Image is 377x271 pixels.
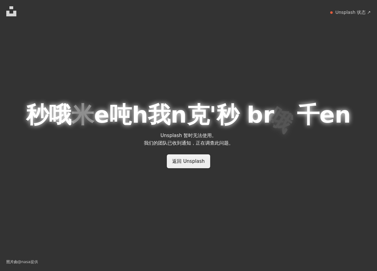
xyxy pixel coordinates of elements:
[171,102,187,128] font: n
[264,103,297,137] font: 哦
[263,102,274,128] font: r
[167,154,210,168] a: 返回 Unsplash
[297,102,320,128] font: 千
[26,102,49,128] font: 秒
[49,102,71,128] font: 哦
[210,102,216,128] font: '
[18,260,38,264] a: @nasa提供
[109,102,132,128] font: 吨
[172,158,205,164] font: 返回 Unsplash
[148,102,171,128] font: 我
[132,102,148,128] font: h
[320,102,335,128] font: e
[335,102,351,128] font: n
[26,103,351,127] h1: 有东西坏了
[144,140,233,146] font: 我们的团队已收到通知，正在调查此问题。
[6,260,18,264] font: 照片由
[216,102,239,128] font: 秒
[187,102,210,128] font: 克
[367,10,371,15] font: ↗
[247,102,263,128] font: b
[335,9,371,16] a: Unsplash 状态 ↗
[94,102,109,128] font: e
[71,102,94,128] font: 米
[335,10,365,15] font: Unsplash 状态
[161,133,216,138] font: Unsplash 暂时无法使用。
